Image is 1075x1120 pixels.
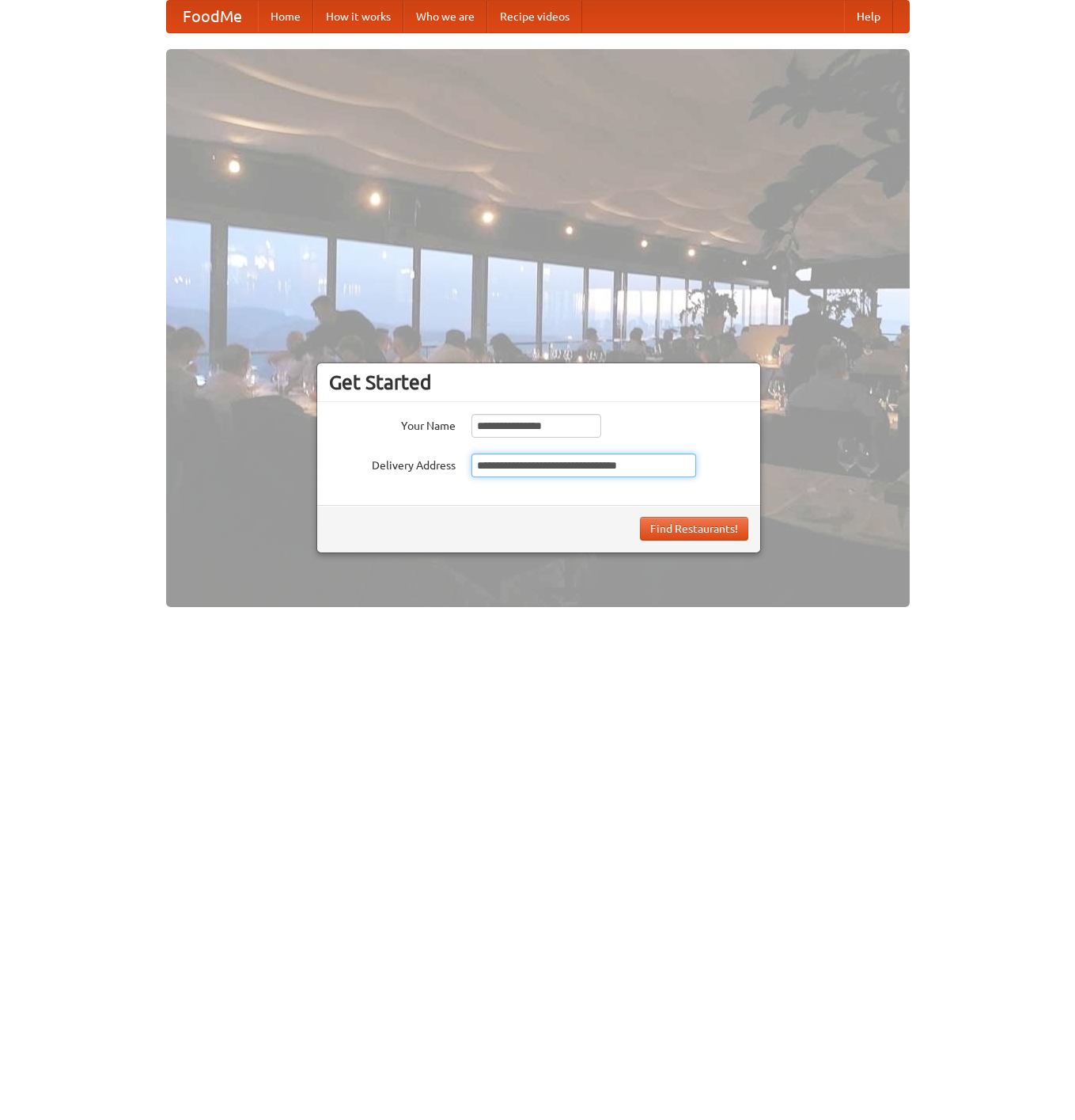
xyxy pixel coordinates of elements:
label: Your Name [329,414,456,434]
a: Help [844,1,893,32]
a: Home [258,1,313,32]
a: FoodMe [167,1,258,32]
label: Delivery Address [329,454,456,473]
a: Who we are [403,1,487,32]
button: Find Restaurants! [640,517,748,541]
h3: Get Started [329,370,748,394]
a: Recipe videos [487,1,582,32]
a: How it works [313,1,403,32]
